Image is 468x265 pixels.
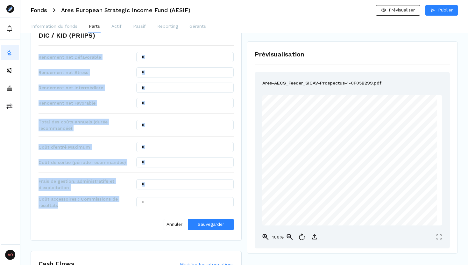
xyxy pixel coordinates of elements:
[111,20,122,33] button: Actif
[188,219,234,230] button: Sauvegarder
[1,81,19,96] button: asset-managers
[262,80,381,87] p: Ares-AECS_Feeder_SICAV-Prospectus-1-0F05B299.pdf
[31,7,47,13] h3: Fonds
[6,103,13,109] img: commissions
[6,85,13,92] img: asset-managers
[111,23,122,30] p: Actif
[39,31,95,40] h1: DIC / KID (PRIIPS)
[88,20,101,33] button: Parts
[164,219,185,230] button: Annuler
[343,106,368,109] span: Confidential Offering
[39,85,136,91] span: Rendement net Intermédiare
[39,69,136,76] span: Rendement net Stress
[31,23,77,30] p: Information du fonds
[167,221,182,228] span: Annuler
[39,54,136,60] span: Rendement net Défavorable
[1,45,19,60] button: funds
[39,144,136,150] span: Coût d'entré Maximum
[365,171,372,175] span: Fund
[389,7,415,13] p: Prévisualiser
[320,179,332,182] span: Société d
[315,171,364,175] span: Ares European Credit Solutions
[369,106,371,109] span: –
[5,250,15,260] span: AO
[271,234,284,240] p: 100%
[1,63,19,78] button: distributors
[133,23,146,30] p: Passif
[198,222,224,227] span: Sauvegarder
[255,49,450,59] h1: Prévisualisation
[189,20,207,33] button: Gérants
[425,5,458,16] button: Publier
[61,7,190,13] h3: Ares European Strategic Income Fund (AESIF)
[359,191,361,195] span: 5
[39,159,136,166] span: Coût de sortie (période recommandée)
[39,178,136,191] span: Frais de gestion, administratifs et d'exploitation
[373,171,384,175] span: SICAV
[354,191,359,195] span: 202
[157,23,178,30] p: Reporting
[438,7,453,13] p: Publier
[6,49,13,56] img: funds
[39,100,136,106] span: Rendement net Favorable
[189,23,206,30] p: Gérants
[376,5,420,16] button: Prévisualiser
[39,119,136,131] span: Total des coûts annuels (durée recommandée)
[89,23,100,30] p: Parts
[31,20,78,33] button: Information du fonds
[132,20,146,33] button: Passif
[6,67,13,74] img: distributors
[39,196,136,209] span: Coût accessoires : Commissions de résultats
[372,106,416,109] span: Ares European Credit Solutions Fund
[339,191,353,195] span: February
[157,20,179,33] button: Reporting
[1,99,19,114] button: commissions
[334,179,380,182] span: investissement à capital variable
